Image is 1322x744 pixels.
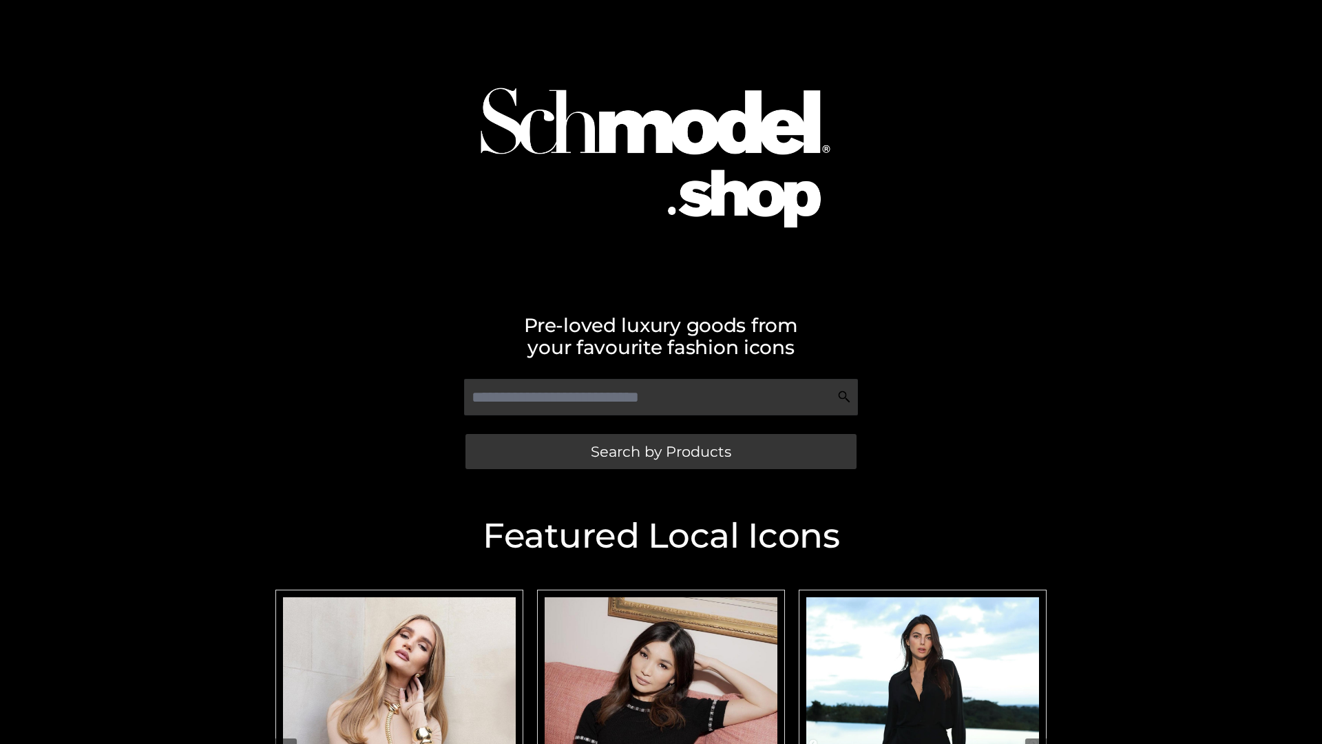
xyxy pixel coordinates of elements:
span: Search by Products [591,444,731,459]
h2: Featured Local Icons​ [269,519,1053,553]
img: Search Icon [837,390,851,404]
a: Search by Products [465,434,857,469]
h2: Pre-loved luxury goods from your favourite fashion icons [269,314,1053,358]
